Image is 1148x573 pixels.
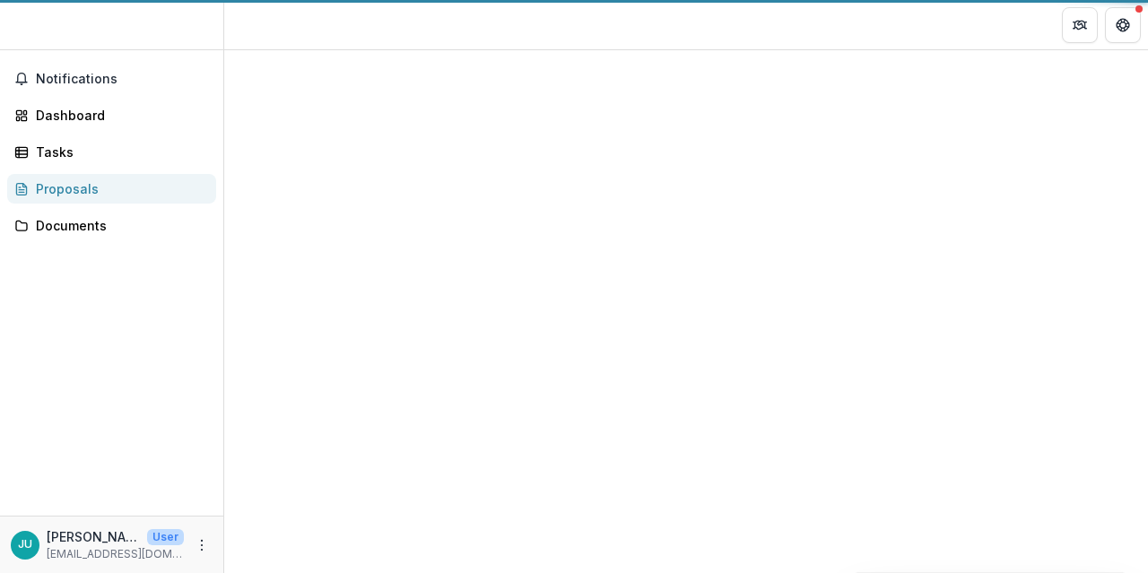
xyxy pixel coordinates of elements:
[1062,7,1098,43] button: Partners
[1105,7,1141,43] button: Get Help
[47,546,184,562] p: [EMAIL_ADDRESS][DOMAIN_NAME]
[36,179,202,198] div: Proposals
[7,100,216,130] a: Dashboard
[191,534,213,556] button: More
[7,174,216,204] a: Proposals
[7,65,216,93] button: Notifications
[36,106,202,125] div: Dashboard
[147,529,184,545] p: User
[47,527,140,546] p: [PERSON_NAME]
[36,216,202,235] div: Documents
[7,211,216,240] a: Documents
[36,143,202,161] div: Tasks
[7,137,216,167] a: Tasks
[36,72,209,87] span: Notifications
[18,539,32,551] div: Jessica Urquhart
